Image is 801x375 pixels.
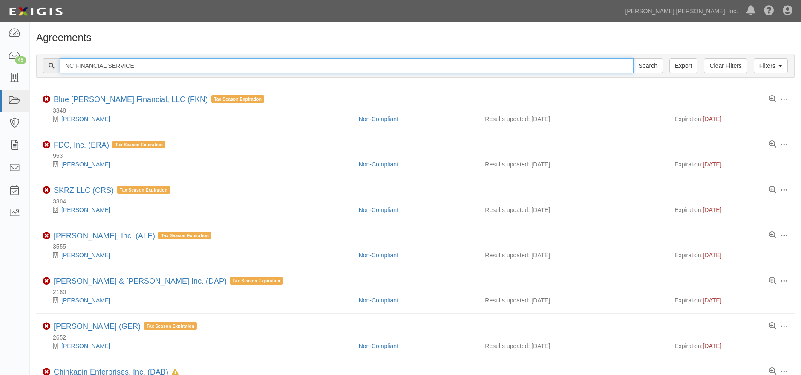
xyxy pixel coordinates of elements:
span: [DATE] [703,297,721,304]
span: Tax Season Expiration [158,232,211,239]
a: [PERSON_NAME] [61,343,110,349]
a: View results summary [769,141,776,148]
span: Tax Season Expiration [230,277,283,285]
span: Tax Season Expiration [211,95,264,103]
span: [DATE] [703,343,721,349]
div: Expiration: [674,342,788,350]
input: Search [60,58,634,73]
i: Non-Compliant [43,277,50,285]
input: Search [633,58,663,73]
a: View results summary [769,277,776,285]
div: 3304 [43,197,795,206]
a: Non-Compliant [359,297,398,304]
a: View results summary [769,186,776,194]
i: Non-Compliant [43,186,50,194]
span: Tax Season Expiration [117,186,170,194]
a: [PERSON_NAME] [61,161,110,168]
a: Export [669,58,697,73]
div: William & Johnson Inc. (DAP) [54,277,283,286]
img: logo-5460c22ac91f19d4615b14bd174203de0afe785f0fc80cf4dbbc73dc1793850b.png [6,4,65,19]
div: 45 [15,56,26,64]
div: Expiration: [674,296,788,305]
i: Non-Compliant [43,232,50,240]
div: FDC, Inc. (ERA) [54,141,165,150]
div: Results updated: [DATE] [485,206,662,214]
i: Non-Compliant [43,96,50,103]
div: 953 [43,151,795,160]
span: Tax Season Expiration [144,322,197,330]
a: Non-Compliant [359,161,398,168]
a: Non-Compliant [359,252,398,259]
a: [PERSON_NAME] & [PERSON_NAME] Inc. (DAP) [54,277,227,285]
div: Results updated: [DATE] [485,342,662,350]
span: Tax Season Expiration [112,141,165,148]
a: Non-Compliant [359,206,398,213]
div: 2652 [43,333,795,342]
div: Expiration: [674,160,788,169]
div: Paramjit K. Nijjar (GER) [54,322,197,331]
div: Results updated: [DATE] [485,296,662,305]
a: [PERSON_NAME], Inc. (ALE) [54,232,155,240]
a: View results summary [769,96,776,103]
div: Results updated: [DATE] [485,251,662,259]
div: Donald Krzesniak [43,206,352,214]
a: SKRZ LLC (CRS) [54,186,114,195]
a: Blue [PERSON_NAME] Financial, LLC (FKN) [54,95,208,104]
a: [PERSON_NAME] [PERSON_NAME], Inc. [621,3,742,20]
div: Results updated: [DATE] [485,115,662,123]
a: [PERSON_NAME] [61,116,110,122]
div: Blue Jay Financial, LLC (FKN) [54,95,264,105]
a: [PERSON_NAME] [61,252,110,259]
div: Expiration: [674,251,788,259]
span: [DATE] [703,206,721,213]
div: SKRZ LLC (CRS) [54,186,170,195]
div: Paula Jewell [43,115,352,123]
div: Paramjit K. Nijjar [43,342,352,350]
a: Filters [754,58,788,73]
a: [PERSON_NAME] [61,206,110,213]
span: [DATE] [703,116,721,122]
div: Franklin D. Cooper, Jr. [43,160,352,169]
div: 3555 [43,242,795,251]
div: 2180 [43,288,795,296]
a: Non-Compliant [359,343,398,349]
div: Expiration: [674,206,788,214]
div: 3348 [43,106,795,115]
div: Al Johnson [43,296,352,305]
h1: Agreements [36,32,795,43]
i: Help Center - Complianz [764,6,774,16]
i: Non-Compliant [43,141,50,149]
div: Results updated: [DATE] [485,160,662,169]
a: View results summary [769,232,776,239]
a: Clear Filters [704,58,747,73]
a: Non-Compliant [359,116,398,122]
div: Mericia Mills, Inc. (ALE) [54,232,211,241]
a: View results summary [769,323,776,330]
i: Non-Compliant [43,323,50,330]
a: FDC, Inc. (ERA) [54,141,109,149]
span: [DATE] [703,161,721,168]
div: Mericia Mills [43,251,352,259]
a: [PERSON_NAME] (GER) [54,322,141,331]
div: Expiration: [674,115,788,123]
a: [PERSON_NAME] [61,297,110,304]
span: [DATE] [703,252,721,259]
